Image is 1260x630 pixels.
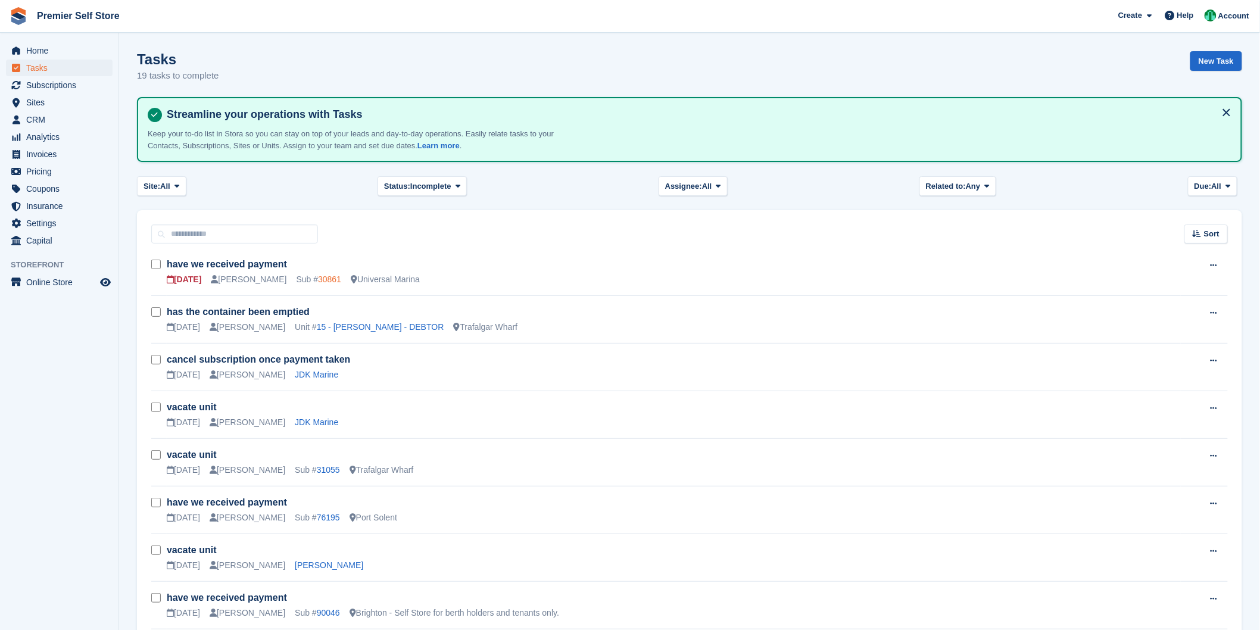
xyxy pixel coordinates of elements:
[137,51,219,67] h1: Tasks
[26,232,98,249] span: Capital
[295,464,340,476] div: Sub #
[6,77,113,93] a: menu
[11,259,118,271] span: Storefront
[210,559,285,572] div: [PERSON_NAME]
[148,128,564,151] p: Keep your to-do list in Stora so you can stay on top of your leads and day-to-day operations. Eas...
[966,180,981,192] span: Any
[26,215,98,232] span: Settings
[702,180,712,192] span: All
[26,198,98,214] span: Insurance
[26,94,98,111] span: Sites
[350,607,559,619] div: Brighton - Self Store for berth holders and tenants only.
[295,607,340,619] div: Sub #
[317,465,340,475] a: 31055
[210,369,285,381] div: [PERSON_NAME]
[295,370,338,379] a: JDK Marine
[295,417,338,427] a: JDK Marine
[1177,10,1194,21] span: Help
[350,512,397,524] div: Port Solent
[167,559,200,572] div: [DATE]
[410,180,451,192] span: Incomplete
[6,274,113,291] a: menu
[162,108,1231,121] h4: Streamline your operations with Tasks
[26,274,98,291] span: Online Store
[167,416,200,429] div: [DATE]
[6,42,113,59] a: menu
[167,321,200,333] div: [DATE]
[210,321,285,333] div: [PERSON_NAME]
[6,215,113,232] a: menu
[32,6,124,26] a: Premier Self Store
[167,450,217,460] a: vacate unit
[295,512,340,524] div: Sub #
[167,497,287,507] a: have we received payment
[211,273,286,286] div: [PERSON_NAME]
[167,369,200,381] div: [DATE]
[350,464,414,476] div: Trafalgar Wharf
[167,592,287,603] a: have we received payment
[210,607,285,619] div: [PERSON_NAME]
[317,513,340,522] a: 76195
[144,180,160,192] span: Site:
[665,180,702,192] span: Assignee:
[317,322,444,332] a: 15 - [PERSON_NAME] - DEBTOR
[210,464,285,476] div: [PERSON_NAME]
[167,354,351,364] a: cancel subscription once payment taken
[919,176,996,196] button: Related to: Any
[26,60,98,76] span: Tasks
[6,94,113,111] a: menu
[6,232,113,249] a: menu
[26,146,98,163] span: Invoices
[167,607,200,619] div: [DATE]
[26,129,98,145] span: Analytics
[1194,180,1212,192] span: Due:
[6,111,113,128] a: menu
[10,7,27,25] img: stora-icon-8386f47178a22dfd0bd8f6a31ec36ba5ce8667c1dd55bd0f319d3a0aa187defe.svg
[1204,228,1220,240] span: Sort
[926,180,966,192] span: Related to:
[210,512,285,524] div: [PERSON_NAME]
[659,176,728,196] button: Assignee: All
[318,275,341,284] a: 30861
[384,180,410,192] span: Status:
[137,69,219,83] p: 19 tasks to complete
[26,42,98,59] span: Home
[26,77,98,93] span: Subscriptions
[6,129,113,145] a: menu
[351,273,420,286] div: Universal Marina
[167,545,217,555] a: vacate unit
[378,176,467,196] button: Status: Incomplete
[26,163,98,180] span: Pricing
[167,512,200,524] div: [DATE]
[453,321,517,333] div: Trafalgar Wharf
[167,402,217,412] a: vacate unit
[167,464,200,476] div: [DATE]
[26,180,98,197] span: Coupons
[295,321,444,333] div: Unit #
[167,307,310,317] a: has the container been emptied
[1212,180,1222,192] span: All
[6,180,113,197] a: menu
[6,198,113,214] a: menu
[317,608,340,617] a: 90046
[210,416,285,429] div: [PERSON_NAME]
[6,146,113,163] a: menu
[1218,10,1249,22] span: Account
[1205,10,1217,21] img: Peter Pring
[98,275,113,289] a: Preview store
[417,141,460,150] a: Learn more
[1118,10,1142,21] span: Create
[1190,51,1242,71] a: New Task
[26,111,98,128] span: CRM
[297,273,342,286] div: Sub #
[167,259,287,269] a: have we received payment
[137,176,186,196] button: Site: All
[6,163,113,180] a: menu
[1188,176,1237,196] button: Due: All
[167,273,201,286] div: [DATE]
[295,560,363,570] a: [PERSON_NAME]
[6,60,113,76] a: menu
[160,180,170,192] span: All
